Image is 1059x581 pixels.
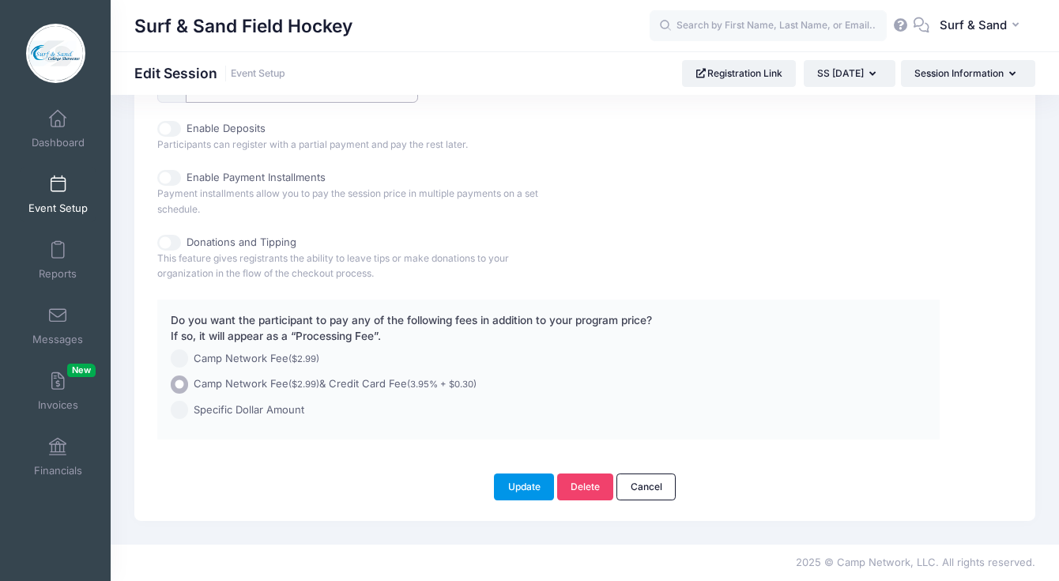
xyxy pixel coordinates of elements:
input: Specific Dollar Amount [171,401,189,419]
button: Surf & Sand [929,8,1035,44]
span: Payment installments allow you to pay the session price in multiple payments on a set schedule. [157,187,538,215]
span: Surf & Sand [940,17,1007,34]
label: Enable Payment Installments [187,170,326,186]
span: This feature gives registrants the ability to leave tips or make donations to your organization i... [157,252,509,280]
a: Delete [557,473,614,500]
input: Search by First Name, Last Name, or Email... [650,10,887,42]
a: Event Setup [231,68,285,80]
span: Invoices [38,398,78,412]
span: Camp Network Fee & Credit Card Fee [194,376,477,392]
button: Session Information [901,60,1035,87]
a: Dashboard [21,101,96,157]
span: 2025 © Camp Network, LLC. All rights reserved. [796,556,1035,568]
a: Cancel [616,473,676,500]
input: Camp Network Fee($2.99) [171,349,189,368]
a: Event Setup [21,167,96,222]
label: Donations and Tipping [187,235,296,251]
span: Financials [34,464,82,477]
span: Specific Dollar Amount [194,402,304,418]
label: Enable Deposits [187,121,266,137]
span: Dashboard [32,136,85,149]
label: Do you want the participant to pay any of the following fees in addition to your program price? I... [171,312,652,345]
img: Surf & Sand Field Hockey [26,24,85,83]
span: Camp Network Fee [194,351,319,367]
a: Reports [21,232,96,288]
a: InvoicesNew [21,364,96,419]
h1: Surf & Sand Field Hockey [134,8,352,44]
h1: Edit Session [134,65,285,81]
button: Update [494,473,554,500]
small: (3.95% + $0.30) [407,379,477,390]
small: ($2.99) [288,379,319,390]
a: Messages [21,298,96,353]
span: Messages [32,333,83,346]
button: SS [DATE] [804,60,895,87]
a: Financials [21,429,96,485]
a: Registration Link [682,60,797,87]
input: Camp Network Fee($2.99)& Credit Card Fee(3.95% + $0.30) [171,375,189,394]
span: Event Setup [28,202,88,215]
span: New [67,364,96,377]
span: SS [DATE] [817,67,864,79]
span: Participants can register with a partial payment and pay the rest later. [157,138,468,150]
small: ($2.99) [288,353,319,364]
span: Reports [39,267,77,281]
